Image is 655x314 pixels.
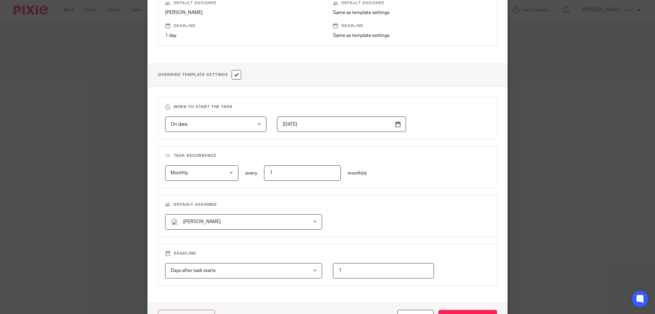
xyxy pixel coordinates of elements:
h3: Deadline [165,251,490,256]
p: Same as template settings [333,32,490,39]
h3: Task recurrence [165,153,490,159]
p: 1 day [165,32,322,39]
span: month(s) [348,171,367,176]
h1: Override Template Settings [158,70,241,80]
span: Days after task starts [171,268,216,273]
p: Deadline [333,23,490,29]
span: Monthly [171,170,188,175]
h3: When to start the task [165,104,490,110]
p: Default assignee [333,0,490,6]
span: [PERSON_NAME] [183,219,221,224]
h3: Default assignee [165,202,490,207]
p: Same as template settings [333,9,490,16]
p: every [245,170,257,177]
p: Default assignee [165,0,322,6]
img: Infinity%20Logo%20with%20Whitespace%20.png [171,218,179,226]
span: On date [171,122,188,127]
p: [PERSON_NAME] [165,9,322,16]
p: Deadline [165,23,322,29]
